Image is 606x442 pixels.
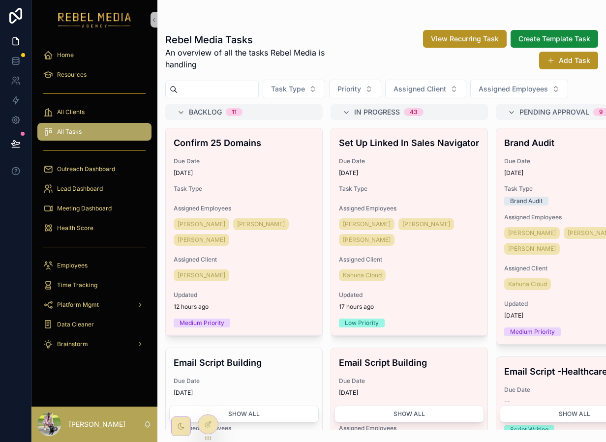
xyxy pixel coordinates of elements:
span: [DATE] [174,389,314,397]
a: Resources [37,66,151,84]
span: Due Date [339,377,480,385]
a: All Clients [37,103,151,121]
button: Show all [334,406,484,422]
span: -- [504,398,510,406]
span: [DATE] [174,169,314,177]
a: Employees [37,257,151,274]
h4: Set Up Linked In Sales Navigator [339,136,480,149]
span: [PERSON_NAME] [178,271,225,279]
button: Show all [169,406,319,422]
span: Kahuna Cloud [508,280,547,288]
span: Kahuna Cloud [343,271,382,279]
span: Platform Mgmt [57,301,99,309]
span: In Progress [354,107,400,117]
span: Updated [174,291,314,299]
a: Confirm 25 DomainsDue Date[DATE]Task TypeAssigned Employees[PERSON_NAME][PERSON_NAME][PERSON_NAME... [165,128,323,336]
span: Task Type [339,405,480,413]
span: Resources [57,71,87,79]
span: [PERSON_NAME] [178,236,225,244]
span: Assigned Client [339,256,480,264]
span: [PERSON_NAME] [343,220,391,228]
span: [PERSON_NAME] [402,220,450,228]
span: Lead Dashboard [57,185,103,193]
span: Create Template Task [518,34,590,44]
span: View Recurring Task [431,34,499,44]
span: Task Type [174,405,314,413]
a: [PERSON_NAME] [174,234,229,246]
span: An overview of all the tasks Rebel Media is handling [165,47,356,70]
span: [DATE] [339,169,480,177]
p: 17 hours ago [339,303,374,311]
div: 9 [599,108,603,116]
button: Add Task [539,52,598,69]
span: All Clients [57,108,85,116]
button: Select Button [470,80,568,98]
div: scrollable content [31,39,157,366]
span: Task Type [271,84,305,94]
span: Meeting Dashboard [57,205,112,212]
button: Select Button [263,80,325,98]
a: [PERSON_NAME] [398,218,454,230]
span: Task Type [174,185,314,193]
p: 12 hours ago [174,303,209,311]
span: [PERSON_NAME] [508,245,556,253]
a: Lead Dashboard [37,180,151,198]
a: [PERSON_NAME] [339,218,394,230]
span: [PERSON_NAME] [343,236,391,244]
span: Outreach Dashboard [57,165,115,173]
span: Health Score [57,224,93,232]
h1: Rebel Media Tasks [165,33,356,47]
span: Assigned Employees [479,84,548,94]
button: Select Button [385,80,466,98]
span: [PERSON_NAME] [508,229,556,237]
button: Select Button [329,80,381,98]
a: Kahuna Cloud [339,269,386,281]
div: Low Priority [345,319,379,327]
a: Time Tracking [37,276,151,294]
a: [PERSON_NAME] [339,234,394,246]
a: [PERSON_NAME] [174,218,229,230]
span: [DATE] [339,389,480,397]
div: Medium Priority [510,327,555,336]
a: Brainstorm [37,335,151,353]
span: Assigned Employees [174,205,314,212]
a: Home [37,46,151,64]
span: Task Type [339,185,480,193]
button: Create Template Task [511,30,598,48]
button: View Recurring Task [423,30,507,48]
a: Platform Mgmt [37,296,151,314]
span: Brainstorm [57,340,88,348]
a: Health Score [37,219,151,237]
img: App logo [58,12,131,28]
h4: Confirm 25 Domains [174,136,314,149]
span: Assigned Employees [339,205,480,212]
h4: Email Script Building [339,356,480,369]
a: Set Up Linked In Sales NavigatorDue Date[DATE]Task TypeAssigned Employees[PERSON_NAME][PERSON_NAM... [331,128,488,336]
span: Employees [57,262,88,269]
h4: Email Script Building [174,356,314,369]
a: Meeting Dashboard [37,200,151,217]
a: Kahuna Cloud [504,278,551,290]
span: Updated [339,291,480,299]
a: [PERSON_NAME] [504,243,560,255]
a: Data Cleaner [37,316,151,333]
span: All Tasks [57,128,82,136]
span: Pending Approval [519,107,589,117]
p: [DATE] [504,312,523,320]
span: Due Date [174,377,314,385]
span: Due Date [339,157,480,165]
a: [PERSON_NAME] [504,227,560,239]
span: Due Date [174,157,314,165]
span: Assigned Client [394,84,446,94]
span: [PERSON_NAME] [178,220,225,228]
a: Outreach Dashboard [37,160,151,178]
span: Priority [337,84,361,94]
span: Home [57,51,74,59]
div: Brand Audit [510,197,543,206]
span: Assigned Client [174,256,314,264]
div: 11 [232,108,237,116]
p: [PERSON_NAME] [69,419,125,429]
div: Medium Priority [180,319,224,327]
a: [PERSON_NAME] [233,218,289,230]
